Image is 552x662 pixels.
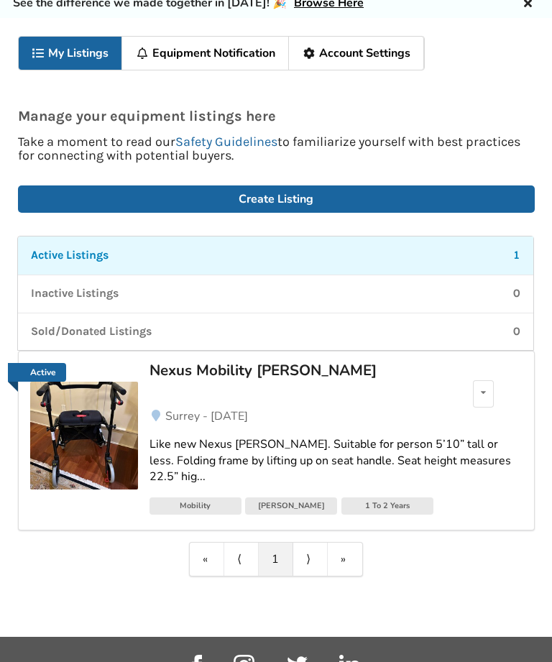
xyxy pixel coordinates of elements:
p: Active Listings [31,247,109,264]
a: Next item [293,543,328,576]
a: 1 [259,543,293,576]
div: Mobility [149,497,241,515]
a: Safety Guidelines [175,134,277,150]
img: mobility-nexus mobility walker [30,382,138,489]
a: Surrey - [DATE] [149,408,523,425]
a: Previous item [224,543,259,576]
a: First item [190,543,224,576]
p: Take a moment to read our to familiarize yourself with best practices for connecting with potenti... [18,135,535,162]
a: Account Settings [289,37,424,70]
a: Active [30,363,138,489]
div: [PERSON_NAME] [245,497,337,515]
span: Surrey - [DATE] [165,408,248,424]
p: Sold/Donated Listings [31,323,152,340]
a: Like new Nexus [PERSON_NAME]. Suitable for person 5’10” tall or less. Folding frame by lifting up... [149,425,523,497]
a: Nexus Mobility [PERSON_NAME] [149,363,441,380]
a: My Listings [19,37,123,70]
p: Manage your equipment listings here [18,109,535,124]
p: 1 [513,247,520,264]
a: Mobility[PERSON_NAME]1 To 2 Years [149,497,523,518]
div: Pagination Navigation [189,542,363,576]
div: Like new Nexus [PERSON_NAME]. Suitable for person 5’10” tall or less. Folding frame by lifting up... [149,436,523,486]
a: Create Listing [18,185,535,213]
a: Equipment Notification [122,37,289,70]
p: 0 [513,285,520,302]
p: 0 [513,323,520,340]
div: Nexus Mobility [PERSON_NAME] [149,361,441,380]
a: Active [8,363,66,382]
div: 1 To 2 Years [341,497,433,515]
a: Last item [328,543,362,576]
p: Inactive Listings [31,285,119,302]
